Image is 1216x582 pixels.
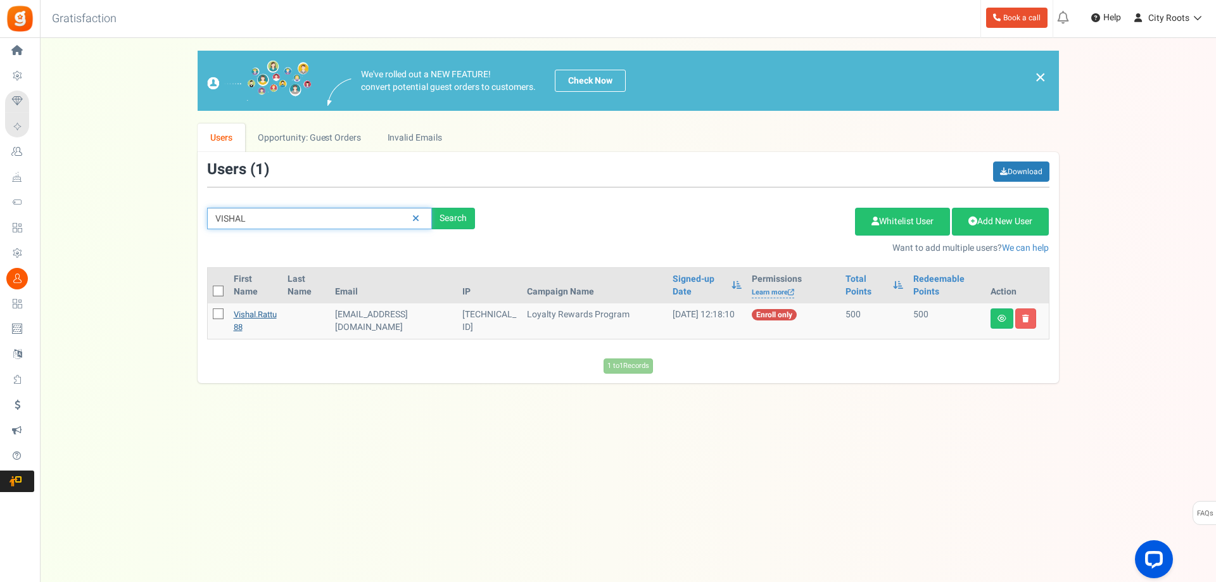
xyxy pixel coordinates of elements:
a: Total Points [845,273,887,298]
a: vishal.rattu88 [234,308,277,333]
a: Invalid Emails [374,123,455,152]
a: Check Now [555,70,626,92]
i: View details [997,315,1006,322]
td: [DATE] 12:18:10 [668,303,747,339]
p: Want to add multiple users? [494,242,1049,255]
a: Opportunity: Guest Orders [245,123,374,152]
span: City Roots [1148,11,1189,25]
td: [TECHNICAL_ID] [457,303,522,339]
span: FAQs [1196,502,1213,526]
th: Campaign Name [522,268,668,303]
th: Email [330,268,457,303]
img: Gratisfaction [6,4,34,33]
h3: Users ( ) [207,161,269,178]
span: 1 [255,158,264,180]
td: General [330,303,457,339]
th: IP [457,268,522,303]
p: We've rolled out a NEW FEATURE! convert potential guest orders to customers. [361,68,536,94]
a: Signed-up Date [673,273,725,298]
a: Users [198,123,246,152]
th: Permissions [747,268,841,303]
th: Last Name [282,268,330,303]
span: Enroll only [752,309,797,320]
td: Loyalty Rewards Program [522,303,668,339]
img: images [207,60,312,101]
td: 500 [908,303,985,339]
input: Search by email or name [207,208,432,229]
th: First Name [229,268,283,303]
img: images [327,79,351,106]
a: Reset [406,208,426,230]
div: Search [432,208,475,229]
a: We can help [1002,241,1049,255]
i: Delete user [1022,315,1029,322]
td: 500 [840,303,908,339]
a: × [1035,70,1046,85]
th: Action [985,268,1049,303]
a: Redeemable Points [913,273,980,298]
a: Help [1086,8,1126,28]
a: Book a call [986,8,1048,28]
h3: Gratisfaction [38,6,130,32]
a: Download [993,161,1049,182]
a: Whitelist User [855,208,950,236]
span: Help [1100,11,1121,24]
a: Learn more [752,288,794,298]
a: Add New User [952,208,1049,236]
